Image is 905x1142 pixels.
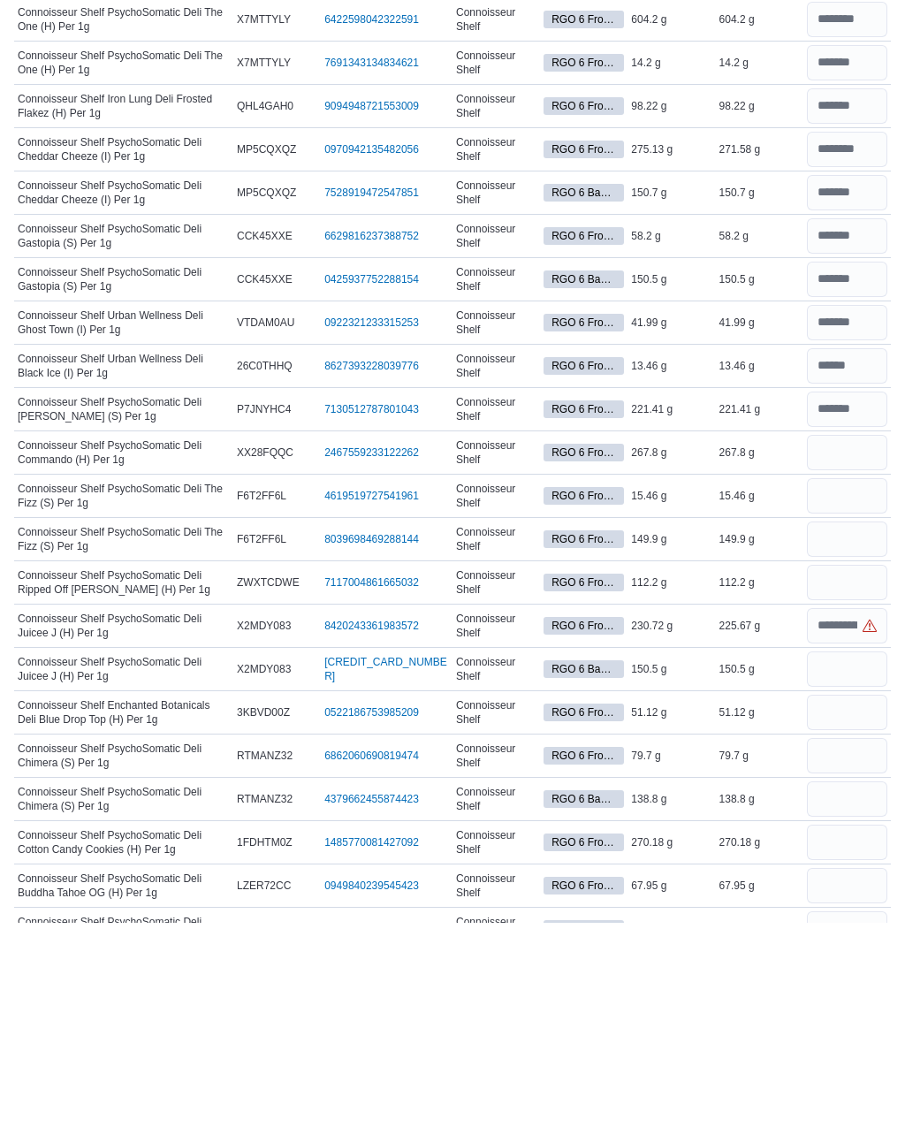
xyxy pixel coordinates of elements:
[627,619,715,640] div: 221.41 g
[237,925,290,940] span: 3KBVD00Z
[544,447,624,465] span: RGO 6 Front Room
[340,19,394,37] span: Feedback
[456,485,536,514] span: Connoisseur Shelf
[456,52,536,80] span: Connoisseur Shelf
[716,56,803,77] div: 113.5 g
[627,835,715,856] div: 230.72 g
[324,622,419,636] a: 7130512787801043
[627,965,715,986] div: 79.7 g
[544,534,624,552] span: RGO 6 Front Room
[237,882,291,896] span: X2MDY083
[324,752,419,766] a: 8039698469288144
[237,319,293,333] span: QHL4GAH0
[18,182,230,210] span: Connoisseur Shelf PsychoSomatic Deli Papaya Syrup (H) Per 1g
[551,188,616,204] span: RGO 6 Front Room
[544,967,624,985] span: RGO 6 Front Room
[716,489,803,510] div: 150.5 g
[237,666,293,680] span: XX28FQQC
[551,968,616,984] span: RGO 6 Front Room
[716,445,803,467] div: 58.2 g
[544,837,624,855] span: RGO 6 Front Room
[456,572,536,600] span: Connoisseur Shelf
[456,312,536,340] span: Connoisseur Shelf
[716,965,803,986] div: 79.7 g
[716,99,803,120] div: 340.5 g
[627,749,715,770] div: 149.9 g
[716,662,803,683] div: 267.8 g
[627,662,715,683] div: 267.8 g
[456,702,536,730] span: Connoisseur Shelf
[18,745,230,773] span: Connoisseur Shelf PsychoSomatic Deli The Fizz (S) Per 1g
[456,615,536,643] span: Connoisseur Shelf
[627,489,715,510] div: 150.5 g
[716,922,803,943] div: 51.12 g
[627,445,715,467] div: 58.2 g
[716,705,803,727] div: 15.46 g
[18,1048,230,1077] span: Connoisseur Shelf PsychoSomatic Deli Cotton Candy Cookies (H) Per 1g
[324,969,419,983] a: 6862060690819474
[544,187,624,205] span: RGO 6 Front Room
[456,399,536,427] span: Connoisseur Shelf
[624,18,645,39] div: Danny-1496 Moreno
[237,492,293,506] span: CCK45XXE
[456,659,536,687] span: Connoisseur Shelf
[237,406,296,420] span: MP5CQXQZ
[551,535,616,551] span: RGO 6 Front Room
[237,622,291,636] span: P7JNYHC4
[324,276,419,290] a: 7691343134834621
[312,11,401,46] a: Feedback
[18,269,230,297] span: Connoisseur Shelf PsychoSomatic Deli The One (H) Per 1g
[237,59,287,73] span: 8PJZ0TU6
[237,103,287,117] span: 8PJZ0TU6
[456,269,536,297] span: Connoisseur Shelf
[544,577,624,595] span: RGO 6 Front Room
[551,621,616,637] span: RGO 6 Front Room
[456,745,536,773] span: Connoisseur Shelf
[716,402,803,423] div: 150.7 g
[551,708,616,724] span: RGO 6 Front Room
[544,1010,624,1028] span: RGO 6 Back Room
[551,795,616,811] span: RGO 6 Front Room
[324,1012,419,1026] a: 4379662455874423
[324,709,419,723] a: 4619519727541961
[551,58,616,74] span: RGO 6 Back Room
[613,18,617,39] p: |
[324,319,419,333] a: 9094948721553009
[18,485,230,514] span: Connoisseur Shelf PsychoSomatic Deli Gastopia (S) Per 1g
[324,1055,419,1070] a: 1485770081427092
[324,839,419,853] a: 8420243361983572
[409,19,446,37] input: Dark Mode
[18,529,230,557] span: Connoisseur Shelf Urban Wellness Deli Ghost Town (I) Per 1g
[551,1011,616,1027] span: RGO 6 Back Room
[456,1092,536,1120] span: Connoisseur Shelf
[716,619,803,640] div: 221.41 g
[237,189,294,203] span: HQ1XZCFN
[18,95,230,124] span: Connoisseur Shelf PsychoSomatic Deli Miracle Alien Cookies (H) Per 1g
[456,962,536,990] span: Connoisseur Shelf
[237,536,294,550] span: VTDAM0AU
[324,796,419,810] a: 7117004861665032
[627,99,715,120] div: 340.5 g
[716,272,803,293] div: 14.2 g
[18,139,230,167] span: Connoisseur Shelf Iron Lung Deli Drunk Uncle (I) Per 1g
[544,880,624,898] span: RGO 6 Back Room
[456,529,536,557] span: Connoisseur Shelf
[652,18,891,39] p: [PERSON_NAME]-1496 [PERSON_NAME]
[18,832,230,860] span: Connoisseur Shelf PsychoSomatic Deli Juicee J (H) Per 1g
[551,578,616,594] span: RGO 6 Front Room
[456,139,536,167] span: Connoisseur Shelf
[456,875,536,903] span: Connoisseur Shelf
[551,925,616,940] span: RGO 6 Front Room
[324,925,419,940] a: 0522186753985209
[456,1005,536,1033] span: Connoisseur Shelf
[716,359,803,380] div: 271.58 g
[544,707,624,725] span: RGO 6 Front Room
[544,620,624,638] span: RGO 6 Front Room
[324,406,419,420] a: 7528919472547851
[544,794,624,811] span: RGO 6 Front Room
[237,146,291,160] span: KH842TRK
[18,659,230,687] span: Connoisseur Shelf PsychoSomatic Deli Commando (H) Per 1g
[544,491,624,508] span: RGO 6 Back Room
[237,752,286,766] span: F6T2FF6L
[551,448,616,464] span: RGO 6 Front Room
